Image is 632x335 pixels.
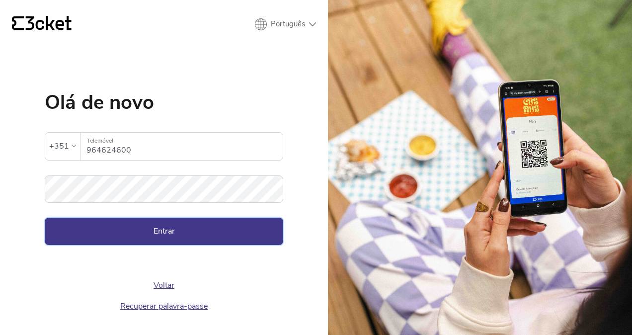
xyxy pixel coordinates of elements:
[86,133,283,160] input: Telemóvel
[45,175,283,192] label: Palavra-passe
[120,301,208,312] a: Recuperar palavra-passe
[154,280,174,291] a: Voltar
[12,16,72,33] a: {' '}
[45,218,283,245] button: Entrar
[12,16,24,30] g: {' '}
[45,92,283,112] h1: Olá de novo
[80,133,283,149] label: Telemóvel
[49,139,69,154] div: +351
